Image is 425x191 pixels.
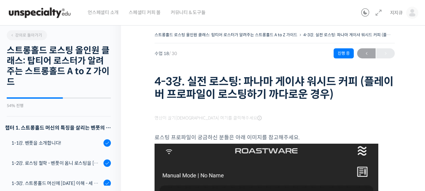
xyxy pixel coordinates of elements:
[357,49,376,58] span: ←
[11,180,101,187] div: 1-3강. 스트롱홀드 머신에 [DATE] 이해 - 세 가지 열원이 만들어내는 변화
[390,10,403,16] span: 지지큐
[7,104,111,108] div: 54% 진행
[155,75,395,101] h1: 4-3강. 실전 로스팅: 파나마 게이샤 워시드 커피 (플레이버 프로파일이 로스팅하기 까다로운 경우)
[5,123,111,132] h3: 챕터 1. 스트롱홀드 머신의 특징을 살리는 벤풋의 로스팅 방식
[334,48,354,58] div: 진행 중
[7,30,47,40] a: 강의로 돌아가기
[7,45,111,87] h2: 스트롱홀드 로스팅 올인원 클래스: 탑티어 로스터가 알려주는 스트롱홀드 A to Z 가이드
[11,139,101,147] div: 1-1강. 벤풋을 소개합니다!
[169,51,177,56] span: / 30
[155,115,262,121] span: 영상이 끊기[DEMOGRAPHIC_DATA] 여기를 클릭해주세요
[155,51,177,56] span: 수업 18
[155,133,395,142] p: 로스팅 프로파일이 궁금하신 분들은 아래 이미지를 참고해주세요.
[155,32,297,37] a: 스트롱홀드 로스팅 올인원 클래스: 탑티어 로스터가 알려주는 스트롱홀드 A to Z 가이드
[10,33,42,38] span: 강의로 돌아가기
[11,159,101,167] div: 1-2강. 로스팅 철학 - 벤풋이 옴니 로스팅을 [DATE] 않는 이유
[357,48,376,58] a: ←이전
